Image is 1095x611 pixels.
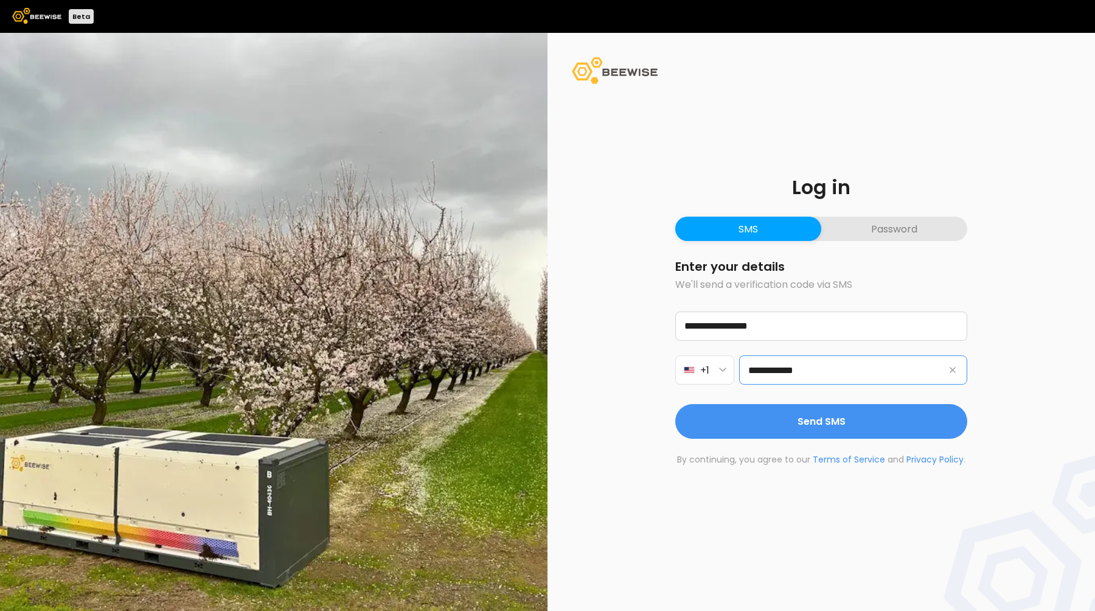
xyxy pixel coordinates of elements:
[675,260,967,273] h2: Enter your details
[675,178,967,197] h1: Log in
[813,453,885,466] a: Terms of Service
[821,217,967,241] button: Password
[675,404,967,439] button: Send SMS
[12,8,61,24] img: Beewise logo
[675,278,967,292] p: We'll send a verification code via SMS
[945,363,960,377] button: Clear phone number
[69,9,94,24] div: Beta
[675,453,967,466] p: By continuing, you agree to our and .
[675,217,821,241] button: SMS
[700,363,709,378] span: +1
[798,414,846,429] span: Send SMS
[675,355,734,385] button: +1
[906,453,964,466] a: Privacy Policy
